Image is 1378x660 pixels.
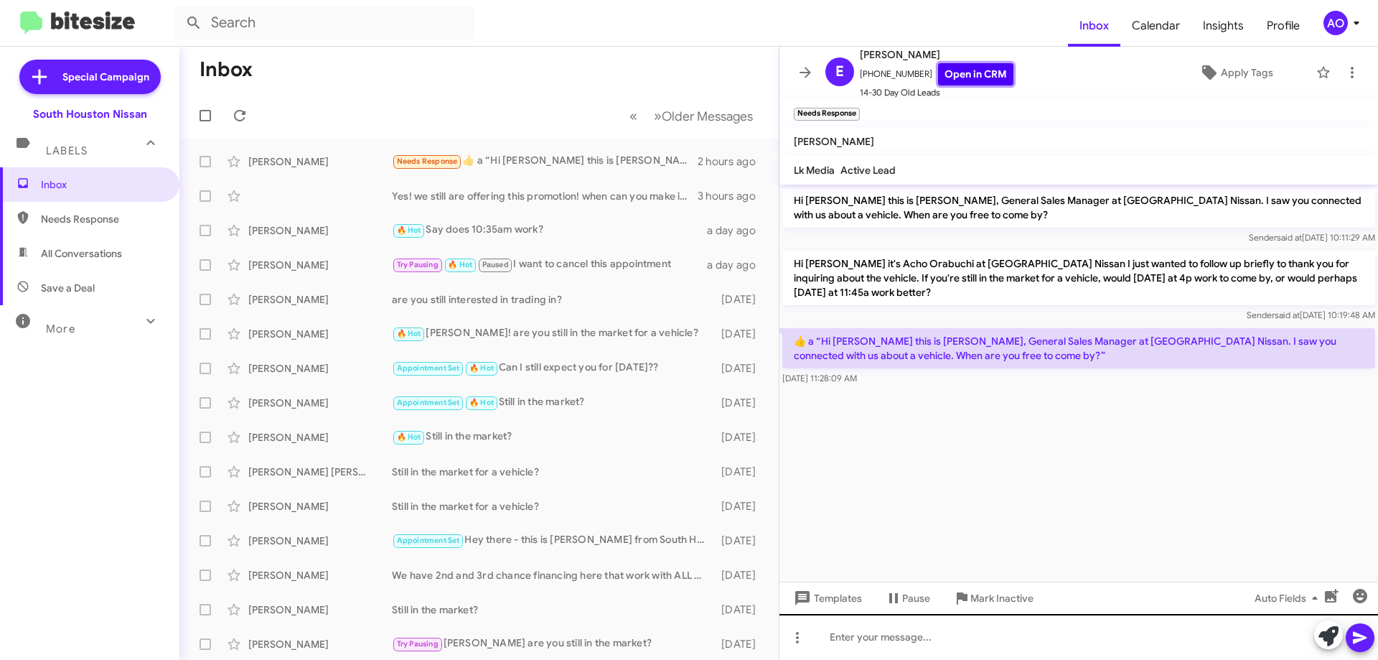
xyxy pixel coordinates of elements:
[835,60,844,83] span: E
[248,223,392,238] div: [PERSON_NAME]
[469,398,494,407] span: 🔥 Hot
[392,189,698,203] div: Yes! we still are offering this promotion! when can you make it in with a proof of income, reside...
[397,398,460,407] span: Appointment Set
[392,532,714,549] div: Hey there - this is [PERSON_NAME] from South Houston Nissan My manager wanted me to reach out to ...
[397,329,421,338] span: 🔥 Hot
[714,396,767,410] div: [DATE]
[174,6,475,40] input: Search
[873,585,942,611] button: Pause
[248,292,392,307] div: [PERSON_NAME]
[1191,5,1255,47] a: Insights
[794,135,874,148] span: [PERSON_NAME]
[1255,5,1311,47] a: Profile
[248,258,392,272] div: [PERSON_NAME]
[392,603,714,617] div: Still in the market?
[248,327,392,341] div: [PERSON_NAME]
[392,256,707,273] div: I want to cancel this appointment
[714,327,767,341] div: [DATE]
[392,292,714,307] div: are you still interested in trading in?
[392,499,714,513] div: Still in the market for a vehicle?
[629,107,637,125] span: «
[840,164,896,177] span: Active Lead
[782,187,1375,228] p: Hi [PERSON_NAME] this is [PERSON_NAME], General Sales Manager at [GEOGRAPHIC_DATA] Nissan. I saw ...
[248,154,392,169] div: [PERSON_NAME]
[200,58,253,81] h1: Inbox
[1120,5,1191,47] a: Calendar
[392,222,707,238] div: Say does 10:35am work?
[41,246,122,261] span: All Conversations
[1247,310,1375,320] span: Sender [DATE] 10:19:48 AM
[707,258,767,272] div: a day ago
[33,107,147,121] div: South Houston Nissan
[714,430,767,445] div: [DATE]
[1277,232,1302,243] span: said at
[970,585,1033,611] span: Mark Inactive
[714,603,767,617] div: [DATE]
[248,534,392,548] div: [PERSON_NAME]
[46,322,75,335] span: More
[791,585,862,611] span: Templates
[392,153,698,169] div: ​👍​ a “ Hi [PERSON_NAME] this is [PERSON_NAME], General Sales Manager at [GEOGRAPHIC_DATA] Nissan...
[248,465,392,479] div: [PERSON_NAME] [PERSON_NAME]
[714,465,767,479] div: [DATE]
[714,292,767,307] div: [DATE]
[654,107,662,125] span: »
[397,157,458,166] span: Needs Response
[1249,232,1375,243] span: Sender [DATE] 10:11:29 AM
[392,325,714,342] div: [PERSON_NAME]! are you still in the market for a vehicle?
[621,101,646,131] button: Previous
[41,212,163,226] span: Needs Response
[714,361,767,376] div: [DATE]
[782,373,857,384] span: [DATE] 11:28:09 AM
[397,639,439,649] span: Try Pausing
[397,226,421,235] span: 🔥 Hot
[1162,60,1309,85] button: Apply Tags
[392,568,714,582] div: We have 2nd and 3rd chance financing here that work with ALL credit types.
[860,46,1013,63] span: [PERSON_NAME]
[662,108,753,124] span: Older Messages
[779,585,873,611] button: Templates
[782,251,1375,305] p: Hi [PERSON_NAME] it's Acho Orabuchi at [GEOGRAPHIC_DATA] Nissan I just wanted to follow up briefl...
[392,394,714,411] div: Still in the market?
[392,429,714,445] div: Still in the market?
[392,465,714,479] div: Still in the market for a vehicle?
[392,360,714,376] div: Can I still expect you for [DATE]??
[714,568,767,582] div: [DATE]
[938,63,1013,85] a: Open in CRM
[707,223,767,238] div: a day ago
[794,164,835,177] span: Lk Media
[482,260,509,269] span: Paused
[62,70,149,84] span: Special Campaign
[622,101,761,131] nav: Page navigation example
[1311,11,1362,35] button: AO
[698,189,767,203] div: 3 hours ago
[248,637,392,651] div: [PERSON_NAME]
[1323,11,1348,35] div: AO
[248,430,392,445] div: [PERSON_NAME]
[397,432,421,442] span: 🔥 Hot
[714,499,767,513] div: [DATE]
[41,281,95,295] span: Save a Deal
[1275,310,1300,320] span: said at
[902,585,930,611] span: Pause
[248,603,392,617] div: [PERSON_NAME]
[714,637,767,651] div: [DATE]
[1243,585,1335,611] button: Auto Fields
[248,396,392,410] div: [PERSON_NAME]
[1068,5,1120,47] a: Inbox
[794,108,860,121] small: Needs Response
[782,328,1375,368] p: ​👍​ a “ Hi [PERSON_NAME] this is [PERSON_NAME], General Sales Manager at [GEOGRAPHIC_DATA] Nissan...
[645,101,761,131] button: Next
[248,499,392,513] div: [PERSON_NAME]
[41,177,163,192] span: Inbox
[448,260,472,269] span: 🔥 Hot
[698,154,767,169] div: 2 hours ago
[392,636,714,652] div: [PERSON_NAME] are you still in the market?
[397,260,439,269] span: Try Pausing
[248,361,392,376] div: [PERSON_NAME]
[19,60,161,94] a: Special Campaign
